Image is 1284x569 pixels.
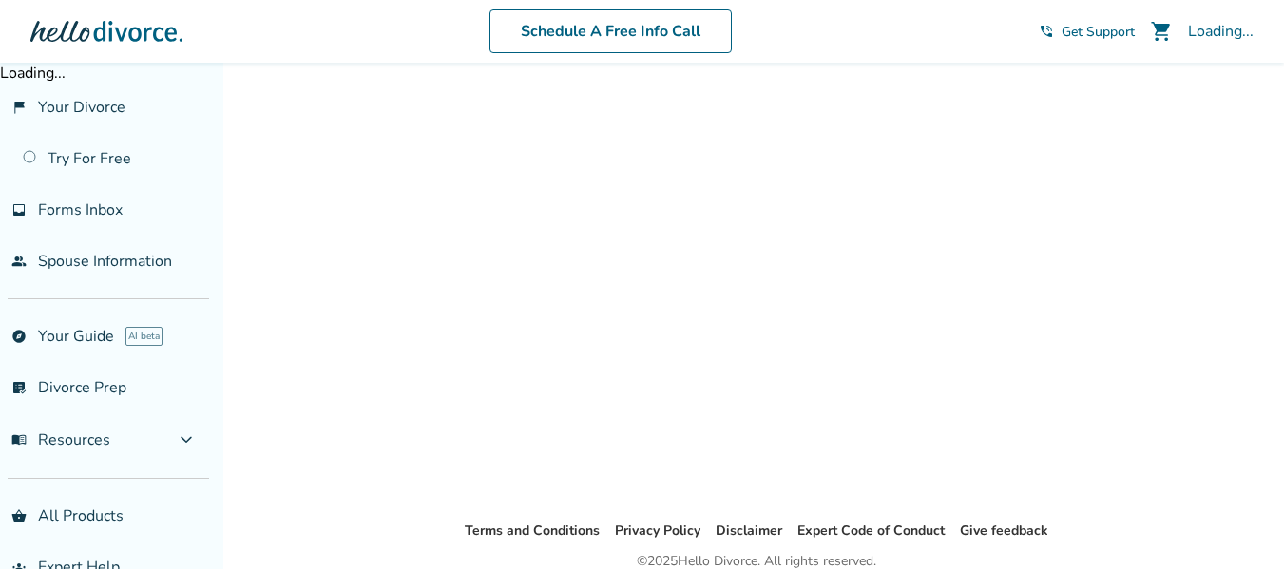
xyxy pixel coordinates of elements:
[489,9,732,53] a: Schedule A Free Info Call
[38,199,123,220] span: Forms Inbox
[465,522,600,540] a: Terms and Conditions
[1062,23,1135,41] span: Get Support
[615,522,700,540] a: Privacy Policy
[11,432,27,447] span: menu_book
[11,429,110,450] span: Resources
[1039,23,1135,41] a: phone_in_talkGet Support
[125,327,163,346] span: AI beta
[11,100,27,115] span: flag_2
[11,329,27,344] span: explore
[11,508,27,523] span: shopping_basket
[716,520,782,542] li: Disclaimer
[1039,24,1054,39] span: phone_in_talk
[11,202,27,218] span: inbox
[1150,20,1173,43] span: shopping_cart
[11,254,27,269] span: people
[960,520,1048,542] li: Give feedback
[175,428,198,451] span: expand_more
[1188,21,1254,42] div: Loading...
[11,380,27,395] span: list_alt_check
[797,522,945,540] a: Expert Code of Conduct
